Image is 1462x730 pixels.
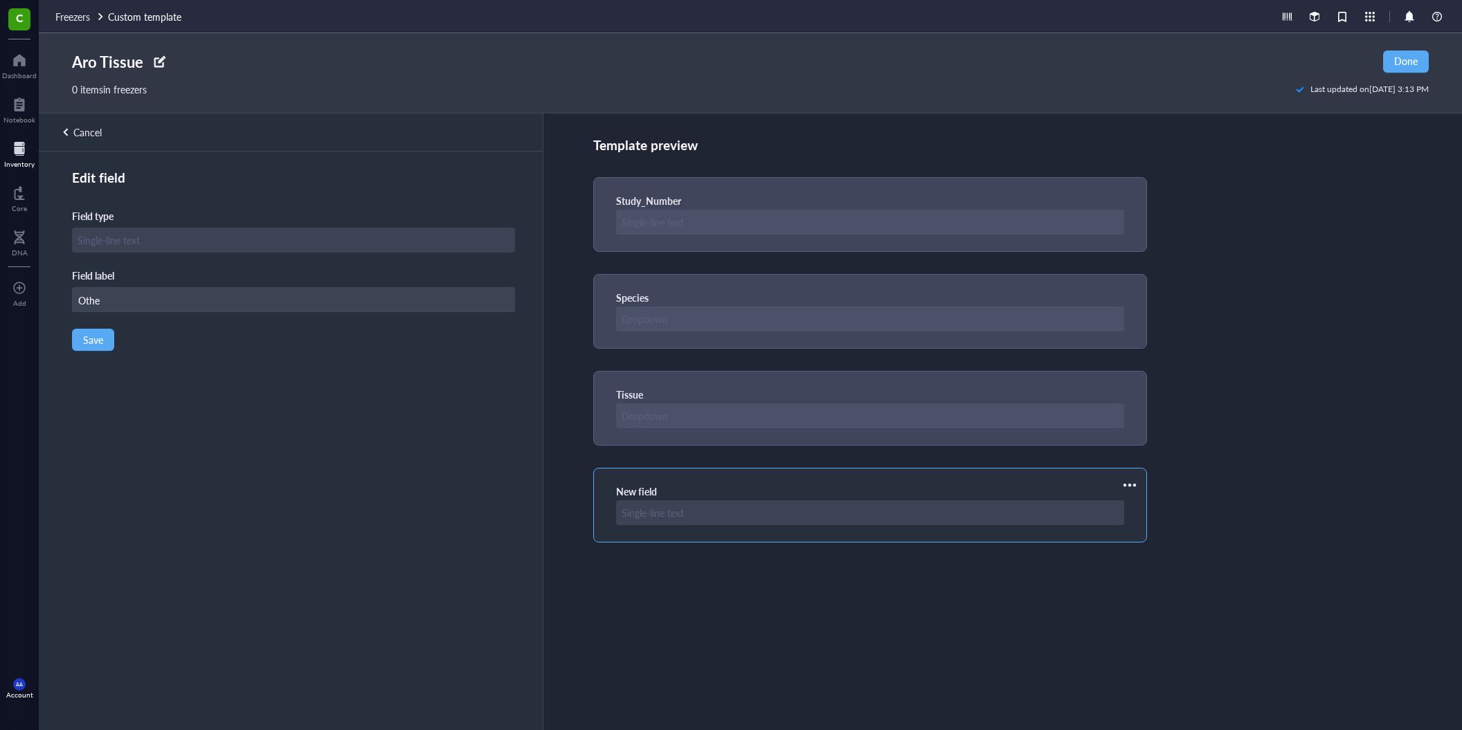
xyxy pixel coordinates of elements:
a: Inventory [4,138,35,168]
div: New field [616,485,657,498]
div: 0 items in freezers [72,82,147,97]
div: Study_Number [616,194,681,207]
a: Core [12,182,27,212]
div: Species [616,291,649,304]
div: Add [13,299,26,307]
a: Dashboard [2,49,37,80]
a: DNA [12,226,28,257]
div: Last updated on [DATE] 3:13 PM [1295,83,1429,95]
div: Edit field [72,168,515,188]
div: DNA [12,248,28,257]
a: Custom template [108,9,184,24]
span: AA [16,682,23,688]
button: Done [1383,51,1429,73]
span: Save [83,334,103,345]
a: Notebook [3,93,35,124]
div: Dashboard [2,71,37,80]
div: Core [12,204,27,212]
div: Notebook [3,116,35,124]
div: Cancel [73,126,102,138]
div: Field label [72,269,114,282]
a: Freezers [55,9,105,24]
span: C [16,9,24,26]
div: Inventory [4,160,35,168]
div: Aro Tissue [72,50,143,73]
div: Account [6,691,33,699]
span: Freezers [55,10,90,24]
div: Template preview [593,136,1412,155]
div: Tissue [616,388,643,401]
button: Save [72,329,114,351]
div: Field type [72,210,114,222]
span: Done [1394,55,1418,66]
